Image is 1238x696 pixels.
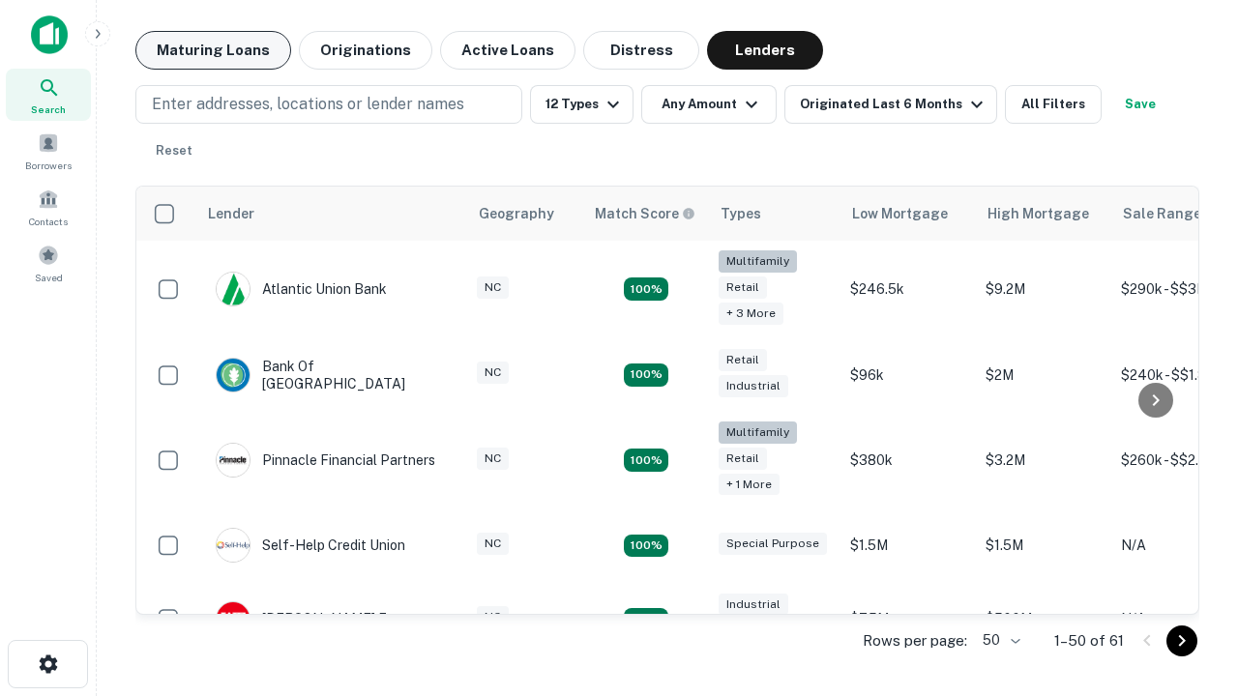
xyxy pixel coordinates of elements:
div: Pinnacle Financial Partners [216,443,435,478]
a: Search [6,69,91,121]
h6: Match Score [595,203,692,224]
div: [PERSON_NAME] Fargo [216,601,416,636]
div: Low Mortgage [852,202,948,225]
td: $1.5M [976,508,1111,582]
div: Bank Of [GEOGRAPHIC_DATA] [216,358,448,392]
span: Search [31,101,66,117]
button: Active Loans [440,31,575,70]
span: Saved [35,270,63,285]
div: Industrial [719,375,788,397]
button: Maturing Loans [135,31,291,70]
div: Capitalize uses an advanced AI algorithm to match your search with the best lender. The match sco... [595,203,695,224]
th: Capitalize uses an advanced AI algorithm to match your search with the best lender. The match sco... [583,187,709,241]
div: Atlantic Union Bank [216,272,387,306]
button: All Filters [1005,85,1102,124]
th: Lender [196,187,467,241]
div: NC [477,276,509,299]
td: $500M [976,582,1111,655]
th: Types [709,187,840,241]
div: Multifamily [719,250,797,273]
div: NC [477,606,509,628]
div: Matching Properties: 18, hasApolloMatch: undefined [624,449,668,472]
span: Contacts [29,214,68,229]
td: $96k [840,338,976,412]
th: Low Mortgage [840,187,976,241]
td: $3.2M [976,412,1111,509]
div: Matching Properties: 14, hasApolloMatch: undefined [624,608,668,631]
div: Retail [719,276,767,299]
span: Borrowers [25,158,72,173]
div: Matching Properties: 11, hasApolloMatch: undefined [624,535,668,558]
button: Lenders [707,31,823,70]
div: NC [477,533,509,555]
button: Originations [299,31,432,70]
div: 50 [975,626,1023,654]
div: Self-help Credit Union [216,528,405,563]
div: Geography [479,202,554,225]
div: NC [477,448,509,470]
a: Borrowers [6,125,91,177]
div: Special Purpose [719,533,827,555]
div: Multifamily [719,421,797,444]
iframe: Chat Widget [1141,479,1238,572]
div: High Mortgage [987,202,1089,225]
div: Lender [208,202,254,225]
td: $9.2M [976,241,1111,338]
div: + 3 more [719,303,783,325]
button: Go to next page [1166,625,1197,656]
div: Retail [719,448,767,470]
img: picture [217,602,250,635]
div: Retail [719,349,767,371]
td: $7.5M [840,582,976,655]
a: Saved [6,237,91,289]
img: picture [217,359,250,391]
div: NC [477,362,509,384]
button: Any Amount [641,85,777,124]
div: Sale Range [1123,202,1201,225]
th: High Mortgage [976,187,1111,241]
img: capitalize-icon.png [31,15,68,54]
p: Rows per page: [863,629,967,652]
div: Originated Last 6 Months [800,93,988,116]
td: $1.5M [840,508,976,582]
button: Enter addresses, locations or lender names [135,85,522,124]
button: 12 Types [530,85,634,124]
div: Matching Properties: 10, hasApolloMatch: undefined [624,277,668,301]
button: Save your search to get updates of matches that match your search criteria. [1109,85,1171,124]
button: Distress [583,31,699,70]
p: 1–50 of 61 [1054,629,1124,652]
img: picture [217,273,250,305]
div: Types [721,202,761,225]
td: $246.5k [840,241,976,338]
img: picture [217,529,250,562]
img: picture [217,444,250,477]
td: $2M [976,338,1111,412]
th: Geography [467,187,583,241]
button: Originated Last 6 Months [784,85,997,124]
a: Contacts [6,181,91,233]
button: Reset [143,131,205,170]
td: $380k [840,412,976,509]
div: + 1 more [719,474,780,496]
p: Enter addresses, locations or lender names [152,93,464,116]
div: Industrial [719,594,788,616]
div: Matching Properties: 15, hasApolloMatch: undefined [624,363,668,387]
